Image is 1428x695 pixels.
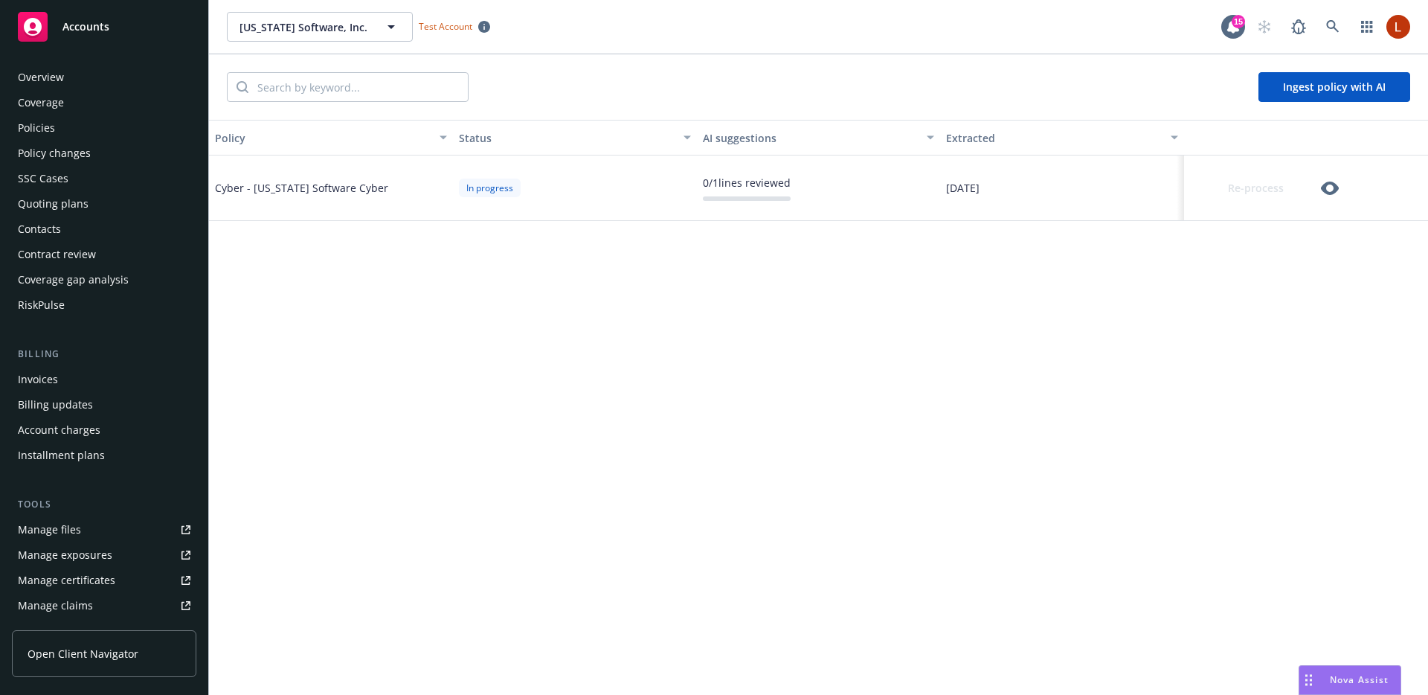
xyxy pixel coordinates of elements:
button: Extracted [940,120,1184,156]
a: Account charges [12,418,196,442]
div: Invoices [18,368,58,391]
a: Report a Bug [1284,12,1313,42]
div: Manage claims [18,594,93,618]
div: Coverage [18,91,64,115]
a: Billing updates [12,393,196,417]
div: Account charges [18,418,100,442]
div: Policy changes [18,141,91,165]
div: Billing updates [18,393,93,417]
a: Installment plans [12,443,196,467]
div: 15 [1232,15,1245,28]
a: Manage certificates [12,569,196,592]
a: Invoices [12,368,196,391]
a: Coverage gap analysis [12,268,196,292]
a: Manage files [12,518,196,542]
div: Contract review [18,243,96,266]
span: [US_STATE] Software, Inc. [239,19,368,35]
a: Coverage [12,91,196,115]
span: Accounts [62,21,109,33]
div: Status [459,130,675,146]
span: Nova Assist [1330,673,1389,686]
div: AI suggestions [703,130,919,146]
span: [DATE] [946,180,980,196]
button: [US_STATE] Software, Inc. [227,12,413,42]
span: Test Account [413,19,496,34]
div: 0 / 1 lines reviewed [703,175,791,190]
a: Switch app [1352,12,1382,42]
span: Test Account [419,20,472,33]
a: Contacts [12,217,196,241]
div: RiskPulse [18,293,65,317]
div: SSC Cases [18,167,68,190]
button: Ingest policy with AI [1258,72,1410,102]
a: Policy changes [12,141,196,165]
button: Policy [209,120,453,156]
div: Manage exposures [18,543,112,567]
a: Accounts [12,6,196,48]
div: Overview [18,65,64,89]
a: Contract review [12,243,196,266]
a: Start snowing [1249,12,1279,42]
div: Coverage gap analysis [18,268,129,292]
div: Quoting plans [18,192,89,216]
a: SSC Cases [12,167,196,190]
a: Manage claims [12,594,196,618]
a: Policies [12,116,196,140]
a: Quoting plans [12,192,196,216]
a: Manage exposures [12,543,196,567]
img: photo [1386,15,1410,39]
div: Manage certificates [18,569,115,592]
div: Contacts [18,217,61,241]
button: AI suggestions [697,120,941,156]
a: Search [1318,12,1348,42]
div: Policy [215,130,431,146]
div: Policies [18,116,55,140]
div: Cyber - [US_STATE] Software Cyber [215,180,388,196]
input: Search by keyword... [248,73,468,101]
div: Installment plans [18,443,105,467]
svg: Search [237,81,248,93]
div: Extracted [946,130,1162,146]
div: Billing [12,347,196,362]
div: In progress [459,179,521,197]
button: Status [453,120,697,156]
div: Tools [12,497,196,512]
div: Drag to move [1299,666,1318,694]
a: RiskPulse [12,293,196,317]
div: Manage files [18,518,81,542]
button: Nova Assist [1299,665,1401,695]
span: Open Client Navigator [28,646,138,662]
a: Overview [12,65,196,89]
